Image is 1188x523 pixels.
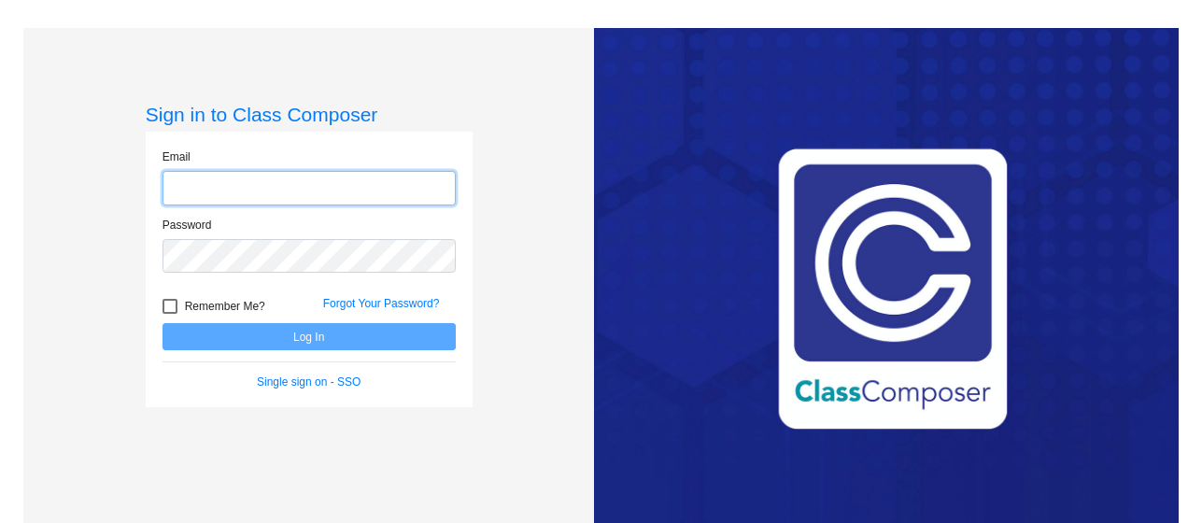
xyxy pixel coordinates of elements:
[163,217,212,233] label: Password
[163,323,456,350] button: Log In
[323,297,440,310] a: Forgot Your Password?
[185,295,265,318] span: Remember Me?
[163,148,191,165] label: Email
[257,375,361,389] a: Single sign on - SSO
[146,103,473,126] h3: Sign in to Class Composer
